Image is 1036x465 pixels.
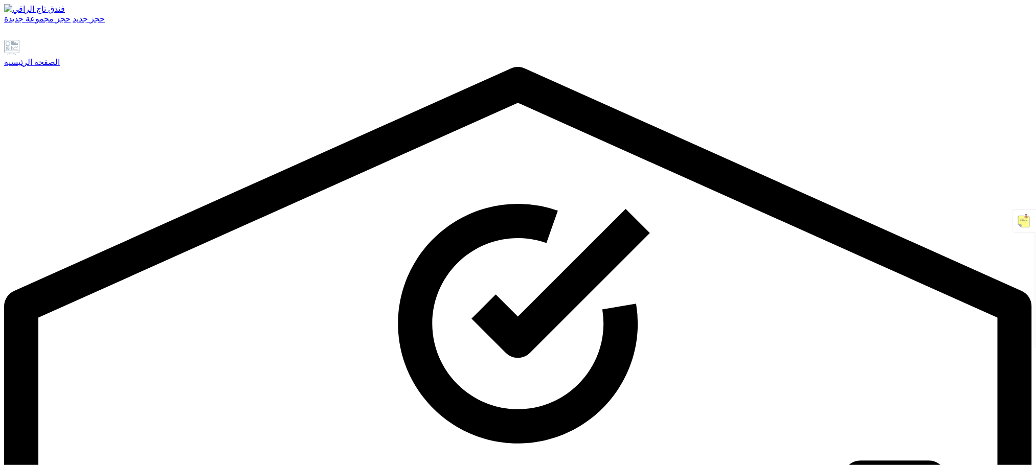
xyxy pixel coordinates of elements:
[4,58,60,66] font: الصفحة الرئيسية
[4,14,71,23] a: حجز مجموعة جديدة
[19,31,33,39] a: إعدادات
[4,40,1032,67] a: الصفحة الرئيسية
[4,4,65,14] img: فندق تاج الراقي
[73,14,105,23] a: حجز جديد
[35,31,47,39] a: تعليقات الموظفين
[4,31,17,39] a: يدعم
[4,4,1032,14] a: فندق تاج الراقي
